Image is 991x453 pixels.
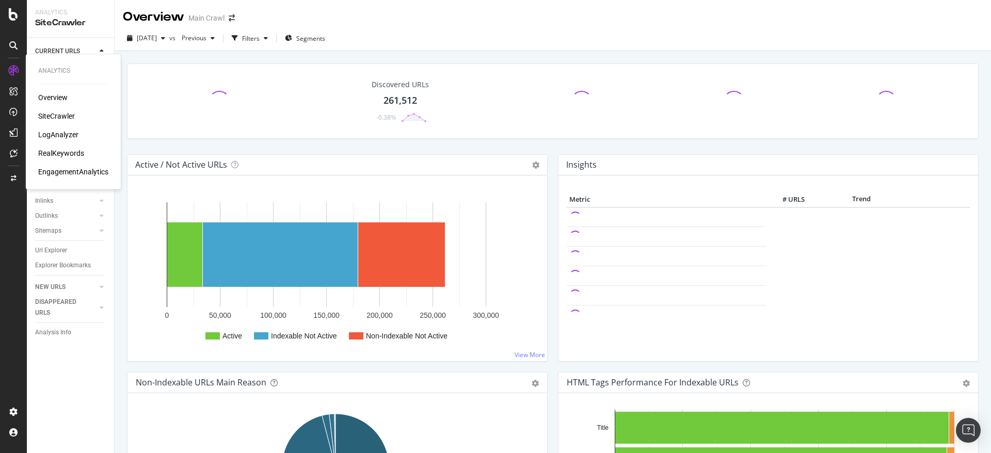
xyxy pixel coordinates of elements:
text: 250,000 [420,311,446,319]
span: Previous [178,34,206,42]
th: # URLS [766,192,807,207]
a: Inlinks [35,196,97,206]
text: 100,000 [260,311,286,319]
span: Segments [296,34,325,43]
div: arrow-right-arrow-left [229,14,235,22]
th: Trend [807,192,916,207]
div: Main Crawl [188,13,225,23]
text: Indexable Not Active [271,332,337,340]
h4: Insights [566,158,597,172]
a: DISAPPEARED URLS [35,297,97,318]
div: Overview [123,8,184,26]
text: Active [222,332,242,340]
text: Non-Indexable Not Active [366,332,447,340]
a: View More [515,350,545,359]
text: Title [597,424,609,431]
div: Open Intercom Messenger [956,418,981,443]
a: LogAnalyzer [38,130,78,140]
div: CURRENT URLS [35,46,80,57]
div: Analytics [38,67,108,75]
span: 2025 Sep. 2nd [137,34,157,42]
h4: Active / Not Active URLs [135,158,227,172]
text: 150,000 [313,311,340,319]
text: 0 [165,311,169,319]
a: CURRENT URLS [35,46,97,57]
div: HTML Tags Performance for Indexable URLs [567,377,739,387]
div: Non-Indexable URLs Main Reason [136,377,266,387]
button: Previous [178,30,219,46]
text: 50,000 [209,311,231,319]
button: Segments [281,30,329,46]
a: SiteCrawler [38,111,75,121]
a: Overview [38,92,68,103]
div: Inlinks [35,196,53,206]
a: Url Explorer [35,245,107,256]
svg: A chart. [136,192,535,353]
text: 300,000 [473,311,499,319]
div: gear [963,380,970,387]
div: -0.38% [376,113,396,122]
div: Outlinks [35,211,58,221]
i: Options [532,161,539,169]
th: Metric [567,192,766,207]
div: SiteCrawler [35,17,106,29]
a: Explorer Bookmarks [35,260,107,271]
span: vs [169,34,178,42]
div: NEW URLS [35,282,66,293]
div: Discovered URLs [372,79,429,90]
text: 200,000 [366,311,393,319]
a: Outlinks [35,211,97,221]
div: Url Explorer [35,245,67,256]
a: RealKeywords [38,148,84,158]
a: Analysis Info [35,327,107,338]
div: Explorer Bookmarks [35,260,91,271]
div: 261,512 [383,94,417,107]
a: Sitemaps [35,225,97,236]
div: Sitemaps [35,225,61,236]
a: EngagementAnalytics [38,167,108,177]
div: Analytics [35,8,106,17]
a: NEW URLS [35,282,97,293]
div: DISAPPEARED URLS [35,297,87,318]
div: gear [532,380,539,387]
div: Filters [242,34,260,43]
button: Filters [228,30,272,46]
button: [DATE] [123,30,169,46]
div: Analysis Info [35,327,71,338]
